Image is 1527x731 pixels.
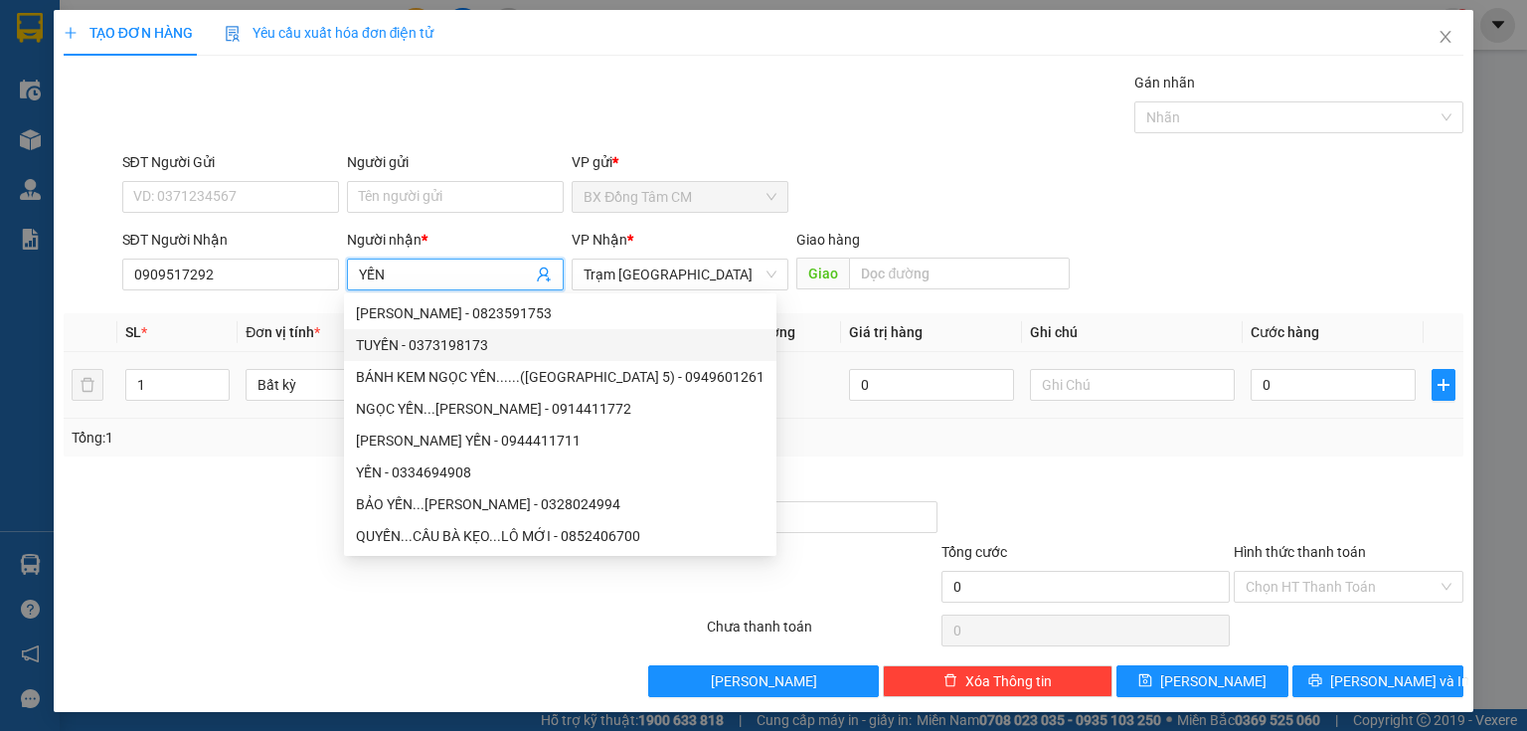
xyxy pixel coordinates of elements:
[536,267,552,282] span: user-add
[572,232,627,248] span: VP Nhận
[1308,673,1322,689] span: printer
[1030,369,1235,401] input: Ghi Chú
[584,182,776,212] span: BX Đồng Tâm CM
[64,26,78,40] span: plus
[796,232,860,248] span: Giao hàng
[64,25,193,41] span: TẠO ĐƠN HÀNG
[1432,369,1455,401] button: plus
[883,665,1112,697] button: deleteXóa Thông tin
[344,520,776,552] div: QUYẾN...CẦU BÀ KẸO...LÔ MỚI - 0852406700
[965,670,1052,692] span: Xóa Thông tin
[1134,75,1195,91] label: Gán nhãn
[1330,670,1469,692] span: [PERSON_NAME] và In
[344,393,776,425] div: NGỌC YẾN...TRẦN VĂN THỜI - 0914411772
[356,302,764,324] div: [PERSON_NAME] - 0823591753
[941,544,1007,560] span: Tổng cước
[225,26,241,42] img: icon
[1138,673,1152,689] span: save
[572,151,788,173] div: VP gửi
[1418,10,1473,66] button: Close
[72,427,591,449] div: Tổng: 1
[344,361,776,393] div: BÁNH KEM NGỌC YẾN......(CHỢ CƠI 5) - 0949601261
[347,229,564,251] div: Người nhận
[1022,313,1243,352] th: Ghi chú
[344,457,776,488] div: YẾN - 0334694908
[1234,544,1366,560] label: Hình thức thanh toán
[344,425,776,457] div: PHAN NHƯ YẾN - 0944411711
[356,525,764,547] div: QUYẾN...CẦU BÀ KẸO...LÔ MỚI - 0852406700
[246,324,320,340] span: Đơn vị tính
[584,260,776,289] span: Trạm Sài Gòn
[356,461,764,483] div: YẾN - 0334694908
[1292,665,1464,697] button: printer[PERSON_NAME] và In
[356,430,764,452] div: [PERSON_NAME] YẾN - 0944411711
[356,398,764,420] div: NGỌC YẾN...[PERSON_NAME] - 0914411772
[849,258,1070,289] input: Dọc đường
[849,324,923,340] span: Giá trị hàng
[705,616,938,650] div: Chưa thanh toán
[72,369,103,401] button: delete
[257,370,438,400] span: Bất kỳ
[356,334,764,356] div: TUYẾN - 0373198173
[849,369,1014,401] input: 0
[356,366,764,388] div: BÁNH KEM NGỌC YẾN......([GEOGRAPHIC_DATA] 5) - 0949601261
[796,258,849,289] span: Giao
[943,673,957,689] span: delete
[711,670,817,692] span: [PERSON_NAME]
[1433,377,1454,393] span: plus
[125,324,141,340] span: SL
[648,665,878,697] button: [PERSON_NAME]
[344,297,776,329] div: YẾN PHƯƠNG LỮ ĐẠT - 0823591753
[1438,29,1453,45] span: close
[122,151,339,173] div: SĐT Người Gửi
[1160,670,1267,692] span: [PERSON_NAME]
[225,25,434,41] span: Yêu cầu xuất hóa đơn điện tử
[344,488,776,520] div: BẢO YẾN...TRẦN VĂN THỜI - 0328024994
[1251,324,1319,340] span: Cước hàng
[122,229,339,251] div: SĐT Người Nhận
[1116,665,1288,697] button: save[PERSON_NAME]
[347,151,564,173] div: Người gửi
[356,493,764,515] div: BẢO YẾN...[PERSON_NAME] - 0328024994
[344,329,776,361] div: TUYẾN - 0373198173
